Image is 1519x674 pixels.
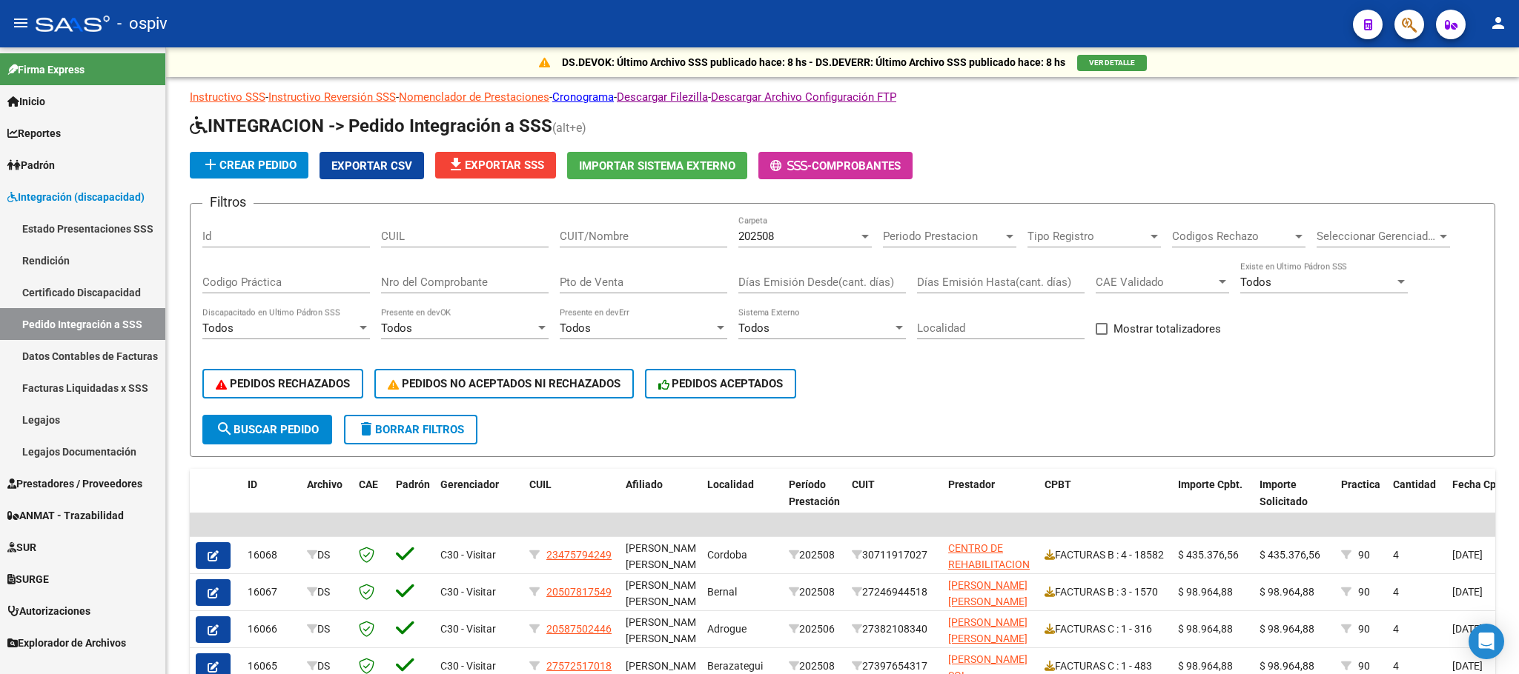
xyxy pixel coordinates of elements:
span: Archivo [307,478,342,490]
span: Firma Express [7,61,85,78]
span: Importar Sistema Externo [579,159,735,173]
span: ANMAT - Trazabilidad [7,507,124,524]
datatable-header-cell: Practica [1335,469,1387,534]
span: Fecha Cpbt [1452,478,1506,490]
span: VER DETALLE [1089,59,1135,67]
a: Instructivo SSS [190,90,265,104]
a: Nomenclador de Prestaciones [399,90,549,104]
span: Adrogue [707,623,747,635]
span: [DATE] [1452,660,1483,672]
p: - - - - - [190,89,1495,105]
span: Prestadores / Proveedores [7,476,142,492]
span: PEDIDOS NO ACEPTADOS NI RECHAZADOS [388,377,620,390]
span: $ 98.964,88 [1260,660,1314,672]
div: 16066 [248,621,295,638]
span: [PERSON_NAME] [PERSON_NAME] [948,579,1027,608]
mat-icon: search [216,420,234,438]
div: DS [307,547,347,564]
datatable-header-cell: CAE [353,469,390,534]
span: Exportar SSS [447,159,544,172]
a: Descargar Archivo Configuración FTP [711,90,896,104]
span: Gerenciador [440,478,499,490]
datatable-header-cell: ID [242,469,301,534]
datatable-header-cell: CPBT [1039,469,1172,534]
span: 4 [1393,549,1399,561]
span: 23475794249 [546,549,612,561]
div: FACTURAS B : 3 - 1570 [1045,584,1166,601]
span: Exportar CSV [331,159,412,173]
span: CENTRO DE REHABILITACION MEDITERRANEO S.R.L [948,542,1030,604]
span: [DATE] [1452,586,1483,598]
span: Seleccionar Gerenciador [1317,230,1437,243]
span: 90 [1358,660,1370,672]
span: Cantidad [1393,478,1436,490]
button: Exportar SSS [435,152,556,178]
span: Afiliado [626,478,663,490]
a: Cronograma [552,90,614,104]
datatable-header-cell: Gerenciador [434,469,523,534]
span: Todos [1240,276,1271,289]
span: 90 [1358,586,1370,598]
span: 4 [1393,623,1399,635]
button: PEDIDOS NO ACEPTADOS NI RECHAZADOS [374,369,634,398]
span: Buscar Pedido [216,423,319,436]
mat-icon: menu [12,14,30,32]
div: 27246944518 [852,584,936,601]
span: INTEGRACION -> Pedido Integración a SSS [190,116,552,136]
span: 27572517018 [546,660,612,672]
div: 16067 [248,584,295,601]
span: CPBT [1045,478,1071,490]
span: [DATE] [1452,623,1483,635]
div: FACTURAS B : 4 - 18582 [1045,547,1166,564]
button: Buscar Pedido [202,415,332,444]
span: ID [248,478,257,490]
span: Practica [1341,478,1380,490]
span: SURGE [7,571,49,587]
span: Importe Cpbt. [1178,478,1242,490]
span: 202508 [738,230,774,243]
div: DS [307,621,347,638]
span: C30 - Visitar [440,549,496,561]
datatable-header-cell: Afiliado [620,469,701,534]
span: [PERSON_NAME] [PERSON_NAME] , [626,542,705,588]
div: 30711917027 [852,547,936,564]
span: (alt+e) [552,121,586,135]
span: Mostrar totalizadores [1113,320,1221,338]
span: 90 [1358,549,1370,561]
button: PEDIDOS RECHAZADOS [202,369,363,398]
span: 90 [1358,623,1370,635]
span: Localidad [707,478,754,490]
span: Comprobantes [812,159,901,173]
span: CUIL [529,478,552,490]
span: CAE Validado [1096,276,1216,289]
span: CAE [359,478,378,490]
span: $ 98.964,88 [1178,623,1233,635]
span: PEDIDOS RECHAZADOS [216,377,350,390]
span: [PERSON_NAME] [PERSON_NAME] [626,616,705,645]
datatable-header-cell: Fecha Cpbt [1446,469,1513,534]
span: Explorador de Archivos [7,635,126,651]
div: 27382108340 [852,621,936,638]
span: Crear Pedido [202,159,297,172]
datatable-header-cell: Importe Cpbt. [1172,469,1254,534]
span: CUIT [852,478,875,490]
mat-icon: delete [357,420,375,438]
span: Todos [202,321,234,335]
p: DS.DEVOK: Último Archivo SSS publicado hace: 8 hs - DS.DEVERR: Último Archivo SSS publicado hace:... [562,54,1065,70]
span: Todos [381,321,412,335]
h3: Filtros [202,192,254,213]
span: Todos [738,321,770,335]
span: $ 435.376,56 [1260,549,1320,561]
span: [DATE] [1452,549,1483,561]
mat-icon: add [202,156,219,173]
span: Codigos Rechazo [1172,230,1292,243]
span: C30 - Visitar [440,660,496,672]
span: Borrar Filtros [357,423,464,436]
mat-icon: person [1489,14,1507,32]
button: Crear Pedido [190,152,308,178]
span: C30 - Visitar [440,623,496,635]
span: SUR [7,539,36,555]
span: Inicio [7,93,45,110]
datatable-header-cell: Cantidad [1387,469,1446,534]
span: Prestador [948,478,995,490]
